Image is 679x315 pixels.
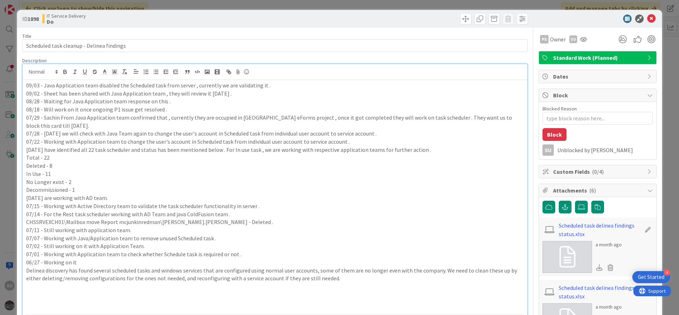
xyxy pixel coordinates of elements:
span: Description [22,57,47,64]
p: Total - 22 [26,154,524,162]
label: Title [22,33,31,39]
button: Block [542,128,567,141]
a: Scheduled task delinea findings status.xlsx [559,221,641,238]
p: 07/29 - Sachin From Java Application team confirmed that , currently they are occupied in [GEOGRA... [26,114,524,130]
div: SU [542,144,554,156]
div: Download [596,263,603,272]
p: 07/15 - Working with Active Directory team to validate the task scheduler functionality in server . [26,202,524,210]
p: 07/28 - [DATE] we will check with Java Team again to change the user's account in Scheduled task ... [26,130,524,138]
p: [DATE] have identified all 22 task scheduler and status has been mentioned below . For In use tas... [26,146,524,154]
p: Decommissioned - 1 [26,186,524,194]
div: Get Started [638,274,665,281]
div: 4 [664,269,670,276]
span: Support [15,1,32,10]
p: Delinea discovery has found several scheduled tasks and windows services that are configured usin... [26,267,524,282]
span: Custom Fields [553,167,644,176]
div: a month ago [596,241,622,248]
span: ( 0/4 ) [592,168,604,175]
p: CHSSRVEXCH01\Mailbox move Report mcjunkinredman\[PERSON_NAME].[PERSON_NAME] - Deleted . [26,218,524,226]
span: Owner [550,35,566,44]
p: 07/01 - Working with Application team to check whether Schedule task is required or not . [26,250,524,258]
span: Attachments [553,186,644,195]
div: a month ago [596,303,622,311]
p: No Longer exist - 2 [26,178,524,186]
p: 07/22 - Working with Application team to change the user's account in Scheduled task from individ... [26,138,524,146]
span: ID [22,15,39,23]
span: Block [553,91,644,99]
p: 07/14 - For the Rest task scheduler working with AD Team and java ColdFusion team . [26,210,524,218]
p: 09/03 - Java Application team disabled the Scheduled task from server , currently we are validati... [26,81,524,90]
p: In Use - 11 [26,170,524,178]
span: ( 6 ) [589,187,596,194]
p: 06/27 - Working on it [26,258,524,267]
p: Deleted - 8 [26,162,524,170]
div: PS [540,35,549,44]
label: Blocked Reason [542,105,577,112]
b: 1898 [28,15,39,22]
p: 07/11 - Still working with application team. [26,226,524,234]
p: 07/02 - Still working on it with Application Team. [26,242,524,250]
div: SU [569,35,577,43]
p: 09/02 - Sheet has been shared with Java Application team , they will review it [DATE] . [26,90,524,98]
span: IT Service Delivery [47,13,86,19]
p: [DATE] are working with AD team. [26,194,524,202]
p: 08/18 - Will work on it once ongoing P1 issue get resolved . [26,105,524,114]
div: Open Get Started checklist, remaining modules: 4 [632,271,670,283]
p: 07/07 - Working with Java/Application team to remove unused Scheduled task . [26,234,524,242]
a: Scheduled task delinea findings status.xlsx [559,283,641,300]
div: Unblocked by [PERSON_NAME] [557,147,653,153]
span: Standard Work (Planned) [553,53,644,62]
b: Do [47,19,86,24]
span: Dates [553,72,644,81]
p: 08/28 - Waiting for Java Application team response on this . [26,97,524,105]
input: type card name here... [22,39,528,52]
